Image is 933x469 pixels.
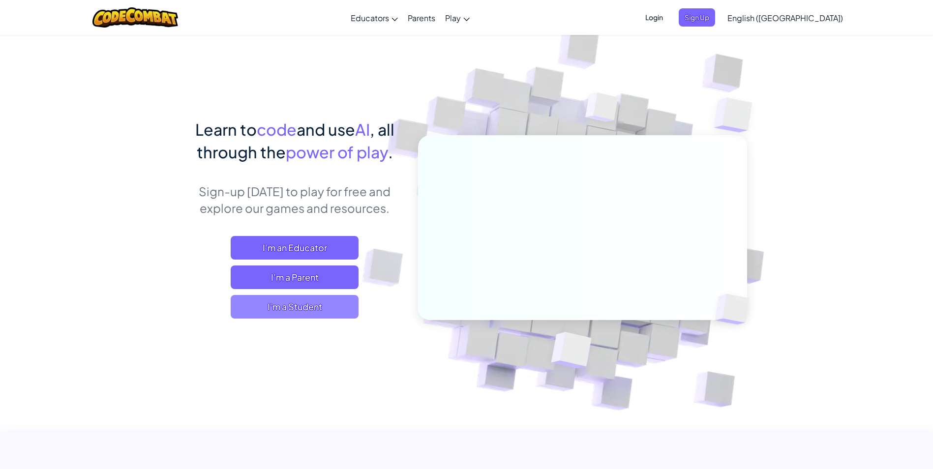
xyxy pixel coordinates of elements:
span: code [257,119,297,139]
img: Overlap cubes [527,311,615,393]
span: Learn to [195,119,257,139]
a: Educators [346,4,403,31]
span: English ([GEOGRAPHIC_DATA]) [727,13,843,23]
img: Overlap cubes [694,74,780,157]
span: AI [355,119,370,139]
span: and use [297,119,355,139]
button: Login [639,8,669,27]
p: Sign-up [DATE] to play for free and explore our games and resources. [186,183,403,216]
span: power of play [286,142,388,162]
a: Play [440,4,475,31]
img: CodeCombat logo [92,7,179,28]
span: Educators [351,13,389,23]
a: I'm a Parent [231,265,359,289]
a: Parents [403,4,440,31]
button: I'm a Student [231,295,359,319]
span: . [388,142,393,162]
a: English ([GEOGRAPHIC_DATA]) [722,4,848,31]
span: Play [445,13,461,23]
img: Overlap cubes [567,73,637,147]
button: Sign Up [679,8,715,27]
img: Overlap cubes [698,273,772,345]
a: I'm an Educator [231,236,359,260]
